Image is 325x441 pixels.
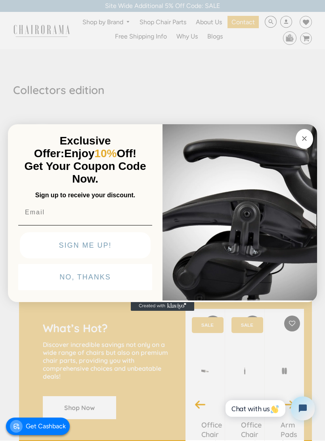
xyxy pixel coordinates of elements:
a: Arm Pads for Steelcase Leap V2 chair- Pair [281,420,288,440]
img: noicon [12,422,20,430]
img: 92d77583-a095-41f6-84e7-858462e0427a.jpeg [162,123,317,300]
button: Previous [193,397,207,411]
span: Exclusive Offer: [34,135,111,160]
span: Enjoy Off! [64,147,136,160]
iframe: Tidio Chat [217,390,321,427]
input: Email [18,204,152,220]
a: noicon Get Cashback [6,418,70,435]
button: SIGN ME UP! [20,232,151,258]
span: Sign up to receive your discount. [35,192,135,198]
a: Office Chair Replacement Cylinder for [PERSON_NAME] Aeron Cable Version. [201,420,209,440]
button: Close dialog [296,129,313,149]
a: Office Chair Replacement Cylinder for [PERSON_NAME] Aeron Pin Version. [241,420,249,440]
button: NO, THANKS [18,264,152,290]
a: Created with Klaviyo - opens in a new tab [131,301,194,311]
span: Get Your Coupon Code Now. [25,160,146,185]
span: 10% [94,147,117,160]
